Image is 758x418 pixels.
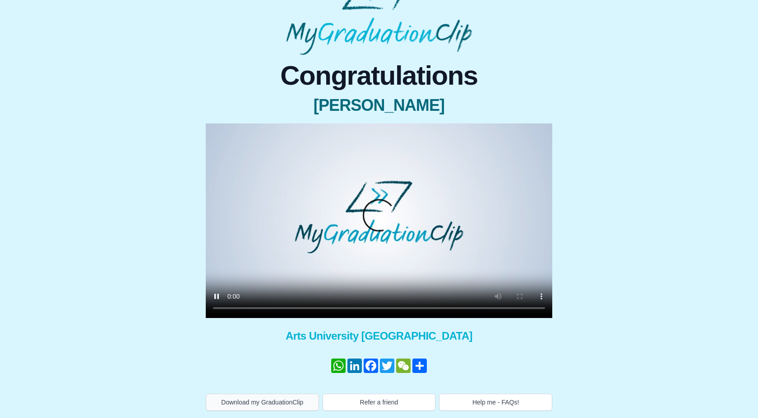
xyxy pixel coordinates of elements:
[439,394,552,411] button: Help me - FAQs!
[206,329,552,343] span: Arts University [GEOGRAPHIC_DATA]
[323,394,436,411] button: Refer a friend
[347,359,363,373] a: LinkedIn
[206,394,319,411] button: Download my GraduationClip
[379,359,395,373] a: Twitter
[363,359,379,373] a: Facebook
[206,96,552,114] span: [PERSON_NAME]
[411,359,428,373] a: Teilen
[330,359,347,373] a: WhatsApp
[206,62,552,89] span: Congratulations
[395,359,411,373] a: WeChat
